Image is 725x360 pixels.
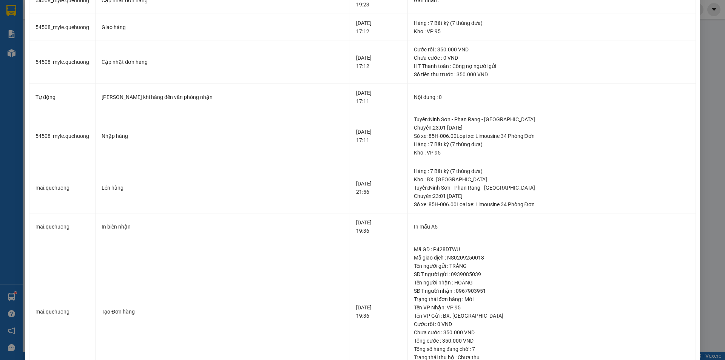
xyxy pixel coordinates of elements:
div: Tuyến : Ninh Sơn - Phan Rang - [GEOGRAPHIC_DATA] Chuyến: 23:01 [DATE] Số xe: 85H-006.00 Loại xe: ... [414,115,690,140]
td: 54508_myle.quehuong [29,40,96,84]
div: Tổng cước : 350.000 VND [414,337,690,345]
div: Mã GD : P428DTWU [414,245,690,253]
div: In mẫu A5 [414,222,690,231]
div: Tên người nhận : HOÀNG [414,278,690,287]
div: Trạng thái đơn hàng : Mới [414,295,690,303]
div: Tên VP Nhận: VP 95 [414,303,690,312]
div: [DATE] 17:12 [356,54,401,70]
div: [DATE] 17:11 [356,89,401,105]
div: Số tiền thu trước : 350.000 VND [414,70,690,79]
div: Kho : BX. [GEOGRAPHIC_DATA] [414,175,690,184]
div: Tên VP Gửi : BX. [GEOGRAPHIC_DATA] [414,312,690,320]
div: SĐT người nhận : 0967903951 [414,287,690,295]
div: [DATE] 19:36 [356,303,401,320]
div: Tạo Đơn hàng [102,307,344,316]
div: [DATE] 17:11 [356,128,401,144]
div: Hàng : 7 Bất kỳ (7 thùng dưa) [414,167,690,175]
div: Cước rồi : 350.000 VND [414,45,690,54]
div: Hàng : 7 Bất kỳ (7 thùng dưa) [414,140,690,148]
div: [DATE] 19:36 [356,218,401,235]
div: Kho : VP 95 [414,27,690,36]
div: Tuyến : Ninh Sơn - Phan Rang - [GEOGRAPHIC_DATA] Chuyến: 23:01 [DATE] Số xe: 85H-006.00 Loại xe: ... [414,184,690,209]
div: [DATE] 21:56 [356,179,401,196]
td: Tự động [29,84,96,111]
div: Cập nhật đơn hàng [102,58,344,66]
div: Mã giao dịch : NS0209250018 [414,253,690,262]
td: mai.quehuong [29,162,96,214]
div: [DATE] 17:12 [356,19,401,36]
div: Hàng : 7 Bất kỳ (7 thùng dưa) [414,19,690,27]
div: [PERSON_NAME] khi hàng đến văn phòng nhận [102,93,344,101]
td: 54508_myle.quehuong [29,14,96,41]
div: Chưa cước : 0 VND [414,54,690,62]
div: Kho : VP 95 [414,148,690,157]
div: Tổng số hàng đang chờ : 7 [414,345,690,353]
td: mai.quehuong [29,213,96,240]
div: Lên hàng [102,184,344,192]
div: SĐT người gửi : 0939085039 [414,270,690,278]
div: Giao hàng [102,23,344,31]
div: Chưa cước : 350.000 VND [414,328,690,337]
div: Cước rồi : 0 VND [414,320,690,328]
div: Nhập hàng [102,132,344,140]
div: Tên người gửi : TRÁNG [414,262,690,270]
div: HT Thanh toán : Công nợ người gửi [414,62,690,70]
div: Nội dung : 0 [414,93,690,101]
div: In biên nhận [102,222,344,231]
td: 54508_myle.quehuong [29,110,96,162]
